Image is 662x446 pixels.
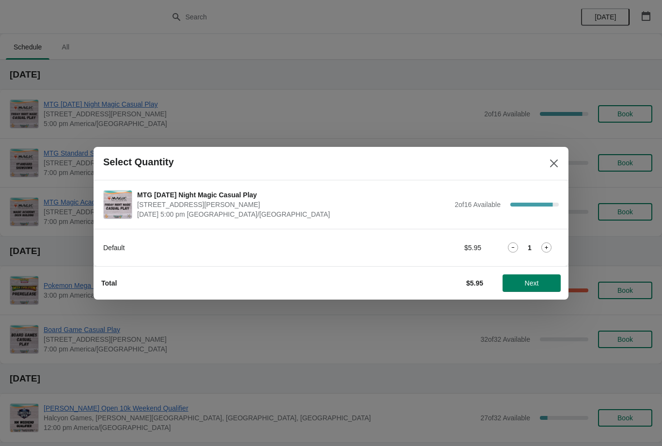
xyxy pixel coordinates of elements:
div: Default [103,243,372,253]
strong: 1 [528,243,532,253]
strong: Total [101,279,117,287]
h2: Select Quantity [103,157,174,168]
span: [DATE] 5:00 pm [GEOGRAPHIC_DATA]/[GEOGRAPHIC_DATA] [137,209,450,219]
span: [STREET_ADDRESS][PERSON_NAME] [137,200,450,209]
span: Next [525,279,539,287]
button: Close [545,155,563,172]
img: MTG Friday Night Magic Casual Play | 2040 Louetta Rd Ste I Spring, TX 77388 | September 12 | 5:00... [104,191,132,219]
div: $5.95 [392,243,481,253]
button: Next [503,274,561,292]
span: MTG [DATE] Night Magic Casual Play [137,190,450,200]
strong: $5.95 [466,279,483,287]
span: 2 of 16 Available [455,201,501,208]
